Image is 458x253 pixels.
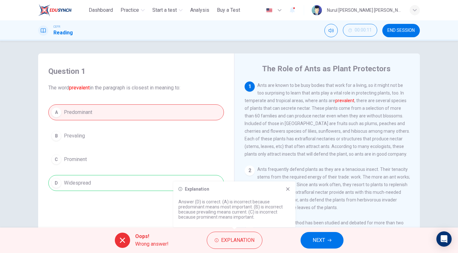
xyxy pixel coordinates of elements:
span: The word in the paragraph is closest in meaning to: [48,84,224,92]
span: Ants are known to be busy bodies that work for a living, so it might not be too surprising to lea... [245,83,410,157]
span: NEXT [313,236,325,245]
img: en [265,8,273,13]
span: Start a test [152,6,177,14]
span: Analysis [190,6,209,14]
font: prevalent [335,98,354,103]
span: Practice [121,6,139,14]
span: Wrong answer! [135,240,169,248]
h6: Explanation [185,186,209,192]
div: Mute [324,24,338,37]
h4: Question 1 [48,66,224,76]
span: Oops! [135,233,169,240]
div: 1 [245,81,255,92]
span: Buy a Test [217,6,240,14]
div: Nurul [PERSON_NAME] [PERSON_NAME] [327,6,402,14]
font: prevalent [69,85,90,91]
span: Ants frequently defend plants as they are a tenacious insect. Their tenacity stems from the requi... [245,167,410,210]
div: 2 [245,165,255,176]
img: ELTC logo [38,4,72,17]
div: Hide [343,24,377,37]
span: Dashboard [89,6,113,14]
h4: The Role of Ants as Plant Protectors [262,64,391,74]
span: 00:00:11 [355,28,372,33]
h1: Reading [53,29,73,37]
span: Explanation [221,236,254,245]
img: Profile picture [312,5,322,15]
div: Open Intercom Messenger [436,231,452,247]
span: CEFR [53,25,60,29]
p: Answer (D) is correct. (A) is incorrect because predominant means most important. (B) is incorrec... [178,199,290,220]
span: END SESSION [387,28,415,33]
